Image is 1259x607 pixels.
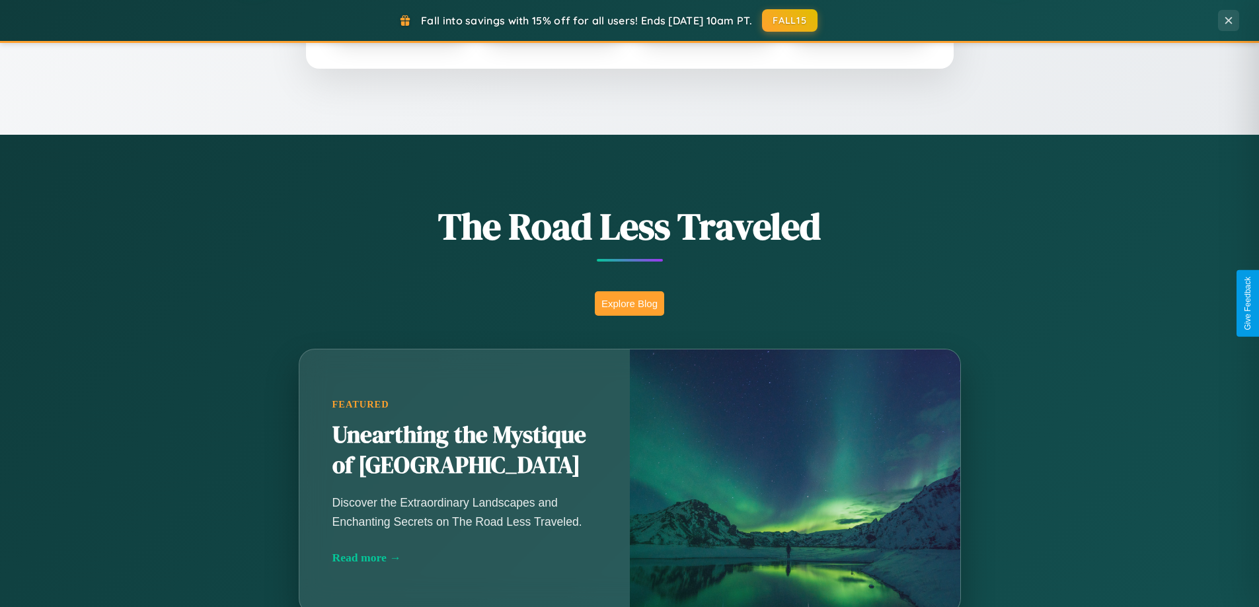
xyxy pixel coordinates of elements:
p: Discover the Extraordinary Landscapes and Enchanting Secrets on The Road Less Traveled. [332,493,597,530]
button: Explore Blog [595,291,664,316]
div: Give Feedback [1243,277,1252,330]
div: Read more → [332,551,597,565]
span: Fall into savings with 15% off for all users! Ends [DATE] 10am PT. [421,14,752,27]
button: FALL15 [762,9,818,32]
h2: Unearthing the Mystique of [GEOGRAPHIC_DATA] [332,420,597,481]
h1: The Road Less Traveled [233,201,1026,252]
div: Featured [332,399,597,410]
